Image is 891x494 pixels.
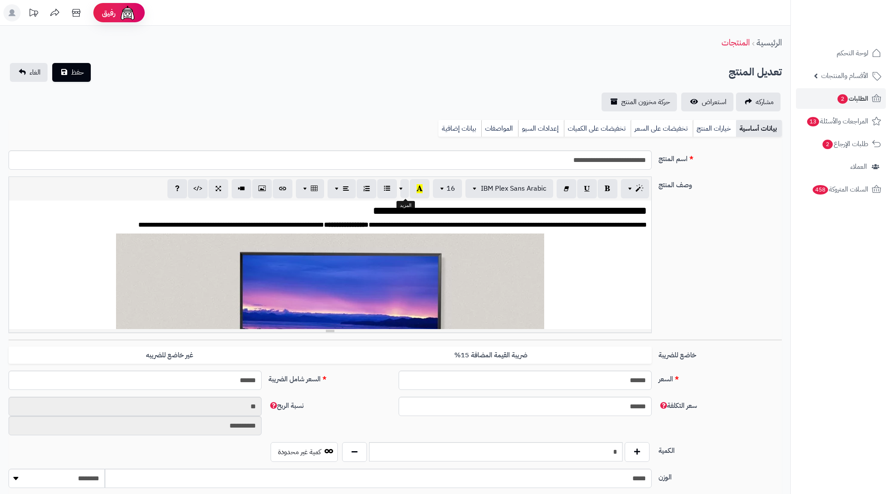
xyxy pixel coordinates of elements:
span: 2 [837,94,848,104]
span: السلات المتروكة [812,183,868,195]
label: اسم المنتج [655,150,785,164]
label: السعر [655,371,785,384]
a: المنتجات [721,36,750,49]
img: ai-face.png [119,4,136,21]
span: الغاء [30,67,41,78]
span: 2 [822,140,833,149]
span: المراجعات والأسئلة [806,115,868,127]
a: الغاء [10,63,48,82]
a: الطلبات2 [796,88,886,109]
span: الأقسام والمنتجات [821,70,868,82]
label: وصف المنتج [655,177,785,190]
span: العملاء [850,161,867,173]
a: إعدادات السيو [518,120,564,137]
span: حركة مخزون المنتج [621,97,670,107]
span: سعر التكلفة [659,401,697,411]
a: تخفيضات على السعر [631,120,693,137]
span: حفظ [71,67,84,78]
span: 458 [813,185,828,195]
label: السعر شامل الضريبة [265,371,395,384]
span: 16 [447,183,455,194]
span: لوحة التحكم [837,47,868,59]
a: العملاء [796,156,886,177]
button: حفظ [52,63,91,82]
a: الرئيسية [757,36,782,49]
a: بيانات إضافية [438,120,481,137]
span: 13 [807,117,819,126]
span: استعراض [702,97,727,107]
h2: تعديل المنتج [729,63,782,81]
a: خيارات المنتج [693,120,736,137]
a: لوحة التحكم [796,43,886,63]
a: مشاركه [736,93,781,111]
a: استعراض [681,93,733,111]
label: الكمية [655,442,785,456]
button: 16 [433,179,462,198]
a: تحديثات المنصة [23,4,44,24]
span: IBM Plex Sans Arabic [481,183,546,194]
a: تخفيضات على الكميات [564,120,631,137]
span: رفيق [102,8,116,18]
span: نسبة الربح [268,401,304,411]
span: طلبات الإرجاع [822,138,868,150]
a: المواصفات [481,120,518,137]
button: IBM Plex Sans Arabic [465,179,553,198]
span: مشاركه [756,97,774,107]
label: غير خاضع للضريبه [9,347,330,364]
a: طلبات الإرجاع2 [796,134,886,154]
a: بيانات أساسية [736,120,782,137]
label: الوزن [655,469,785,482]
div: المزيد [396,201,415,210]
label: خاضع للضريبة [655,347,785,360]
label: ضريبة القيمة المضافة 15% [330,347,652,364]
a: السلات المتروكة458 [796,179,886,200]
a: المراجعات والأسئلة13 [796,111,886,132]
span: الطلبات [837,93,868,105]
a: حركة مخزون المنتج [602,93,677,111]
